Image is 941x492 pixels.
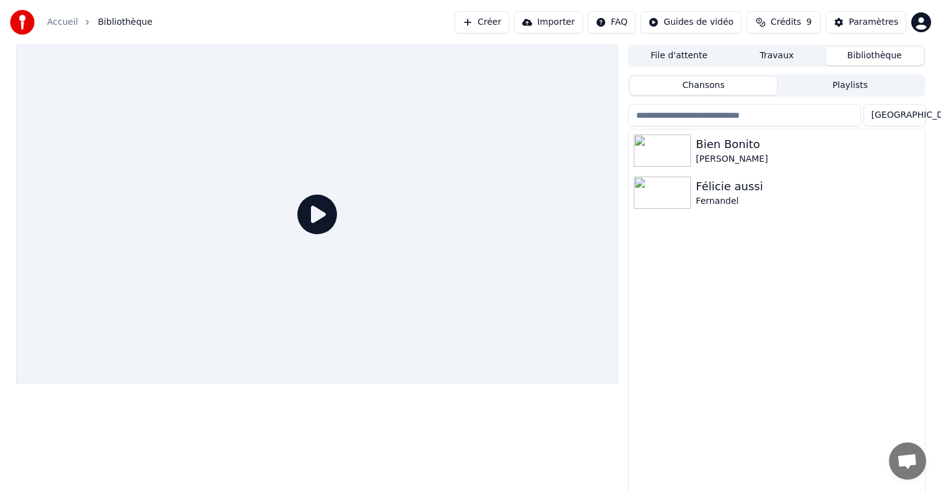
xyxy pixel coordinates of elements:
[696,178,919,195] div: Félicie aussi
[455,11,509,33] button: Créer
[771,16,801,29] span: Crédits
[588,11,636,33] button: FAQ
[826,47,924,65] button: Bibliothèque
[47,16,152,29] nav: breadcrumb
[728,47,826,65] button: Travaux
[777,77,924,95] button: Playlists
[849,16,898,29] div: Paramètres
[696,153,919,165] div: [PERSON_NAME]
[514,11,583,33] button: Importer
[98,16,152,29] span: Bibliothèque
[696,195,919,208] div: Fernandel
[806,16,812,29] span: 9
[630,47,728,65] button: File d'attente
[10,10,35,35] img: youka
[641,11,742,33] button: Guides de vidéo
[826,11,906,33] button: Paramètres
[47,16,78,29] a: Accueil
[696,136,919,153] div: Bien Bonito
[746,11,821,33] button: Crédits9
[630,77,777,95] button: Chansons
[889,442,926,480] div: Ouvrir le chat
